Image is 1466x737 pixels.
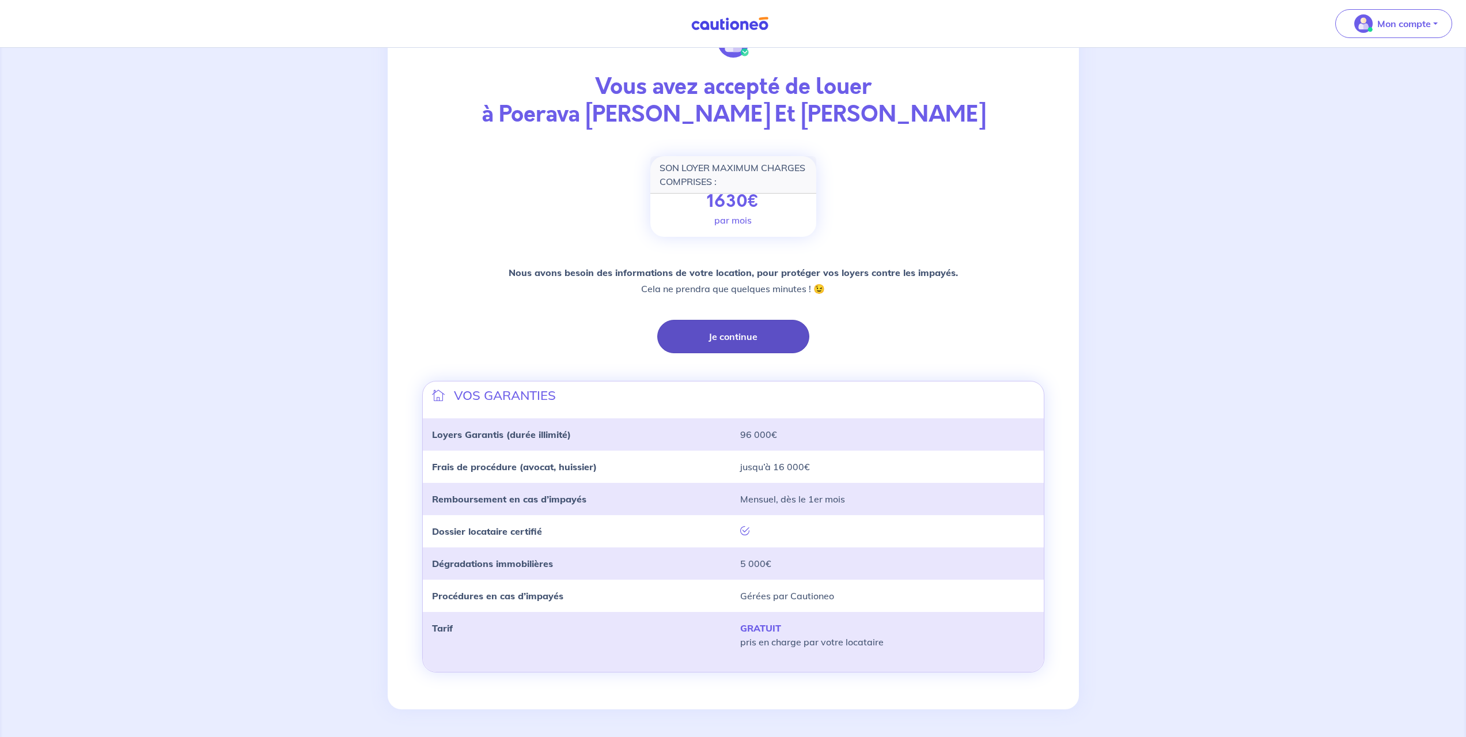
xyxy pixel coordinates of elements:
[432,622,453,634] strong: Tarif
[707,191,760,212] p: 1630
[650,156,816,194] div: SON LOYER MAXIMUM CHARGES COMPRISES :
[509,267,958,278] strong: Nous avons besoin des informations de votre location, pour protéger vos loyers contre les impayés.
[1335,9,1452,38] button: illu_account_valid_menu.svgMon compte
[432,558,553,569] strong: Dégradations immobilières
[432,526,542,537] strong: Dossier locataire certifié
[432,429,571,440] strong: Loyers Garantis (durée illimité)
[432,461,597,473] strong: Frais de procédure (avocat, huissier)
[657,320,809,353] button: Je continue
[1377,17,1431,31] p: Mon compte
[740,621,1035,649] p: pris en charge par votre locataire
[740,622,781,634] strong: GRATUIT
[687,17,773,31] img: Cautioneo
[740,460,1035,474] p: jusqu’à 16 000€
[740,492,1035,506] p: Mensuel, dès le 1er mois
[509,264,958,297] p: Cela ne prendra que quelques minutes ! 😉
[432,590,563,602] strong: Procédures en cas d’impayés
[1354,14,1373,33] img: illu_account_valid_menu.svg
[714,213,752,227] p: par mois
[422,73,1044,128] p: Vous avez accepté de louer à Poerava [PERSON_NAME] Et [PERSON_NAME]
[432,493,586,505] strong: Remboursement en cas d’impayés
[454,386,556,405] p: VOS GARANTIES
[740,557,1035,570] p: 5 000€
[740,589,1035,603] p: Gérées par Cautioneo
[747,188,759,214] span: €
[740,428,1035,441] p: 96 000€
